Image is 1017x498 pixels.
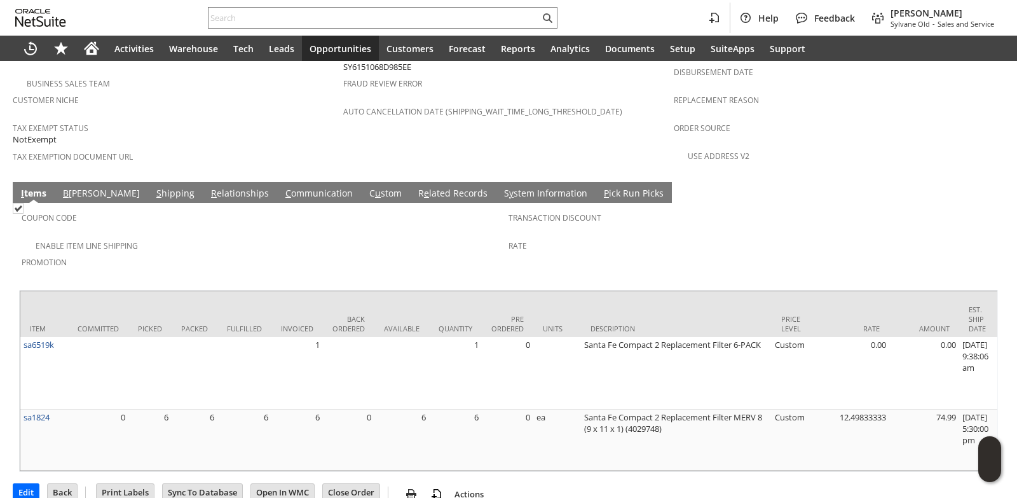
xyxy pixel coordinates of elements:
span: SY6151068D985EE [343,61,411,73]
div: Est. Ship Date [969,305,986,333]
a: Pick Run Picks [601,187,667,201]
a: Items [18,187,50,201]
a: Relationships [208,187,272,201]
span: Opportunities [310,43,371,55]
a: Documents [597,36,662,61]
a: Replacement reason [674,95,759,106]
td: 6 [429,410,482,471]
span: u [375,187,381,199]
span: Reports [501,43,535,55]
div: Committed [78,324,119,333]
span: R [211,187,217,199]
div: Invoiced [281,324,313,333]
span: Warehouse [169,43,218,55]
td: 0 [482,410,533,471]
span: SuiteApps [711,43,754,55]
a: sa1824 [24,412,50,423]
a: Home [76,36,107,61]
td: 1 [429,337,482,410]
td: 6 [217,410,271,471]
a: Custom [366,187,405,201]
a: Analytics [543,36,597,61]
td: 0 [323,410,374,471]
a: Customer Niche [13,95,79,106]
div: Fulfilled [227,324,262,333]
span: Support [770,43,805,55]
span: Forecast [449,43,486,55]
td: 1 [271,337,323,410]
td: 6 [172,410,217,471]
span: B [63,187,69,199]
span: Tech [233,43,254,55]
a: Unrolled view on [981,184,997,200]
svg: Recent Records [23,41,38,56]
span: [PERSON_NAME] [891,7,994,19]
svg: Search [540,10,555,25]
div: Shortcuts [46,36,76,61]
td: 0.00 [819,337,889,410]
td: 0 [68,410,128,471]
a: System Information [501,187,590,201]
a: Setup [662,36,703,61]
td: 0 [482,337,533,410]
a: Fraud Review Error [343,78,422,89]
a: Activities [107,36,161,61]
a: Opportunities [302,36,379,61]
a: Shipping [153,187,198,201]
span: Documents [605,43,655,55]
span: NotExempt [13,134,57,146]
span: Oracle Guided Learning Widget. To move around, please hold and drag [978,460,1001,483]
a: Business Sales Team [27,78,110,89]
a: Recent Records [15,36,46,61]
a: B[PERSON_NAME] [60,187,143,201]
div: Picked [138,324,162,333]
a: Tech [226,36,261,61]
a: Auto Cancellation Date (shipping_wait_time_long_threshold_date) [343,106,622,117]
div: Pre Ordered [491,314,524,333]
td: 6 [271,410,323,471]
a: Rate [508,240,527,251]
span: Sylvane Old [891,19,930,29]
a: sa6519k [24,339,54,350]
div: Amount [899,324,950,333]
span: - [932,19,935,29]
div: Description [590,324,762,333]
a: Leads [261,36,302,61]
div: Rate [829,324,880,333]
span: e [424,187,429,199]
span: Setup [670,43,695,55]
span: Help [758,12,779,24]
div: Quantity [439,324,472,333]
a: Disbursement Date [674,67,753,78]
a: Order Source [674,123,730,134]
div: Units [543,324,571,333]
svg: Shortcuts [53,41,69,56]
span: Sales and Service [938,19,994,29]
div: Price Level [781,314,810,333]
td: 0.00 [889,337,959,410]
span: P [604,187,609,199]
a: Promotion [22,257,67,268]
td: [DATE] 9:38:06 am [959,337,995,410]
td: 6 [374,410,429,471]
a: Tax Exemption Document URL [13,151,133,162]
a: Reports [493,36,543,61]
a: Warehouse [161,36,226,61]
a: Support [762,36,813,61]
a: Transaction Discount [508,212,601,223]
input: Search [208,10,540,25]
a: SuiteApps [703,36,762,61]
td: ea [533,410,581,471]
div: Back Ordered [332,314,365,333]
img: Checked [13,203,24,214]
td: Custom [772,337,819,410]
a: Customers [379,36,441,61]
a: Enable Item Line Shipping [36,240,138,251]
span: I [21,187,24,199]
div: Packed [181,324,208,333]
td: 74.99 [889,410,959,471]
td: [DATE] 5:30:00 pm [959,410,995,471]
a: Forecast [441,36,493,61]
span: C [285,187,291,199]
td: 6 [128,410,172,471]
